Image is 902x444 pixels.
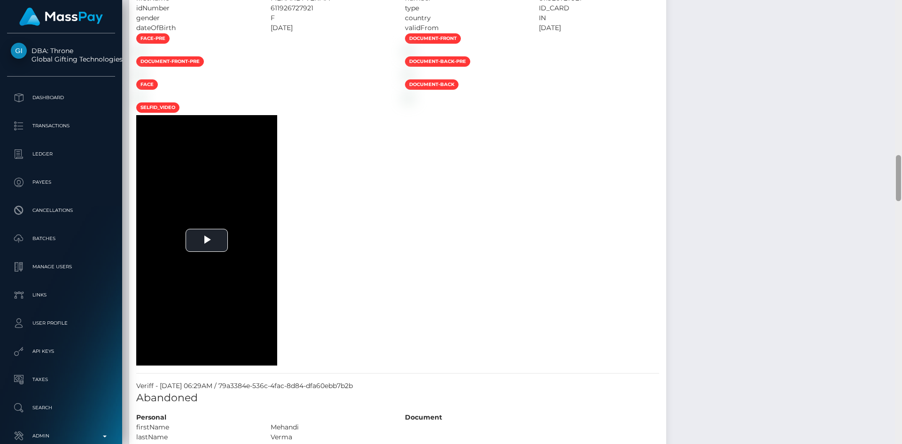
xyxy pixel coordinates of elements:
[405,33,461,44] span: document-front
[11,429,111,443] p: Admin
[11,232,111,246] p: Batches
[11,203,111,218] p: Cancellations
[11,373,111,387] p: Taxes
[7,283,115,307] a: Links
[129,432,264,442] div: lastName
[264,3,398,13] div: 611926727921
[136,33,170,44] span: face-pre
[405,70,412,78] img: 9f8a5b97-e9ee-48d5-98d2-30a53d80a265
[405,93,412,101] img: f0e3d354-47f4-45dc-9de6-91a9d2e38990
[11,316,111,330] p: User Profile
[136,79,158,90] span: face
[405,413,442,421] strong: Document
[11,401,111,415] p: Search
[129,13,264,23] div: gender
[136,115,277,366] div: Video Player
[11,260,111,274] p: Manage Users
[129,23,264,33] div: dateOfBirth
[7,86,115,109] a: Dashboard
[405,56,470,67] span: document-back-pre
[398,23,532,33] div: validFrom
[264,432,398,442] div: Verma
[11,119,111,133] p: Transactions
[129,3,264,13] div: idNumber
[532,13,666,23] div: IN
[405,47,412,55] img: dc66fb1a-7851-48b2-90b0-a905fda3d2ff
[136,70,144,78] img: 8bc1a0f0-8ced-4a36-ad0b-2edb85d97f1f
[129,422,264,432] div: firstName
[11,43,27,59] img: Global Gifting Technologies Inc
[136,56,204,67] span: document-front-pre
[136,47,144,55] img: 910eb229-4f02-4019-9496-cac6a59137c8
[264,422,398,432] div: Mehandi
[398,13,532,23] div: country
[7,227,115,250] a: Batches
[11,147,111,161] p: Ledger
[7,396,115,420] a: Search
[7,199,115,222] a: Cancellations
[11,344,111,358] p: API Keys
[264,13,398,23] div: F
[19,8,103,26] img: MassPay Logo
[7,368,115,391] a: Taxes
[186,229,228,252] button: Play Video
[7,255,115,279] a: Manage Users
[7,340,115,363] a: API Keys
[532,23,666,33] div: [DATE]
[7,312,115,335] a: User Profile
[129,381,666,391] div: Veriff - [DATE] 06:29AM / 79a3384e-536c-4fac-8d84-dfa60ebb7b2b
[7,142,115,166] a: Ledger
[532,3,666,13] div: ID_CARD
[7,47,115,63] span: DBA: Throne Global Gifting Technologies Inc
[398,3,532,13] div: type
[136,93,144,101] img: 18ce7bae-f49e-4359-9b52-452d5403853d
[11,288,111,302] p: Links
[11,91,111,105] p: Dashboard
[136,413,166,421] strong: Personal
[405,79,459,90] span: document-back
[136,391,659,405] h5: Abandoned
[7,171,115,194] a: Payees
[136,102,179,113] span: selfid_video
[11,175,111,189] p: Payees
[264,23,398,33] div: [DATE]
[7,114,115,138] a: Transactions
